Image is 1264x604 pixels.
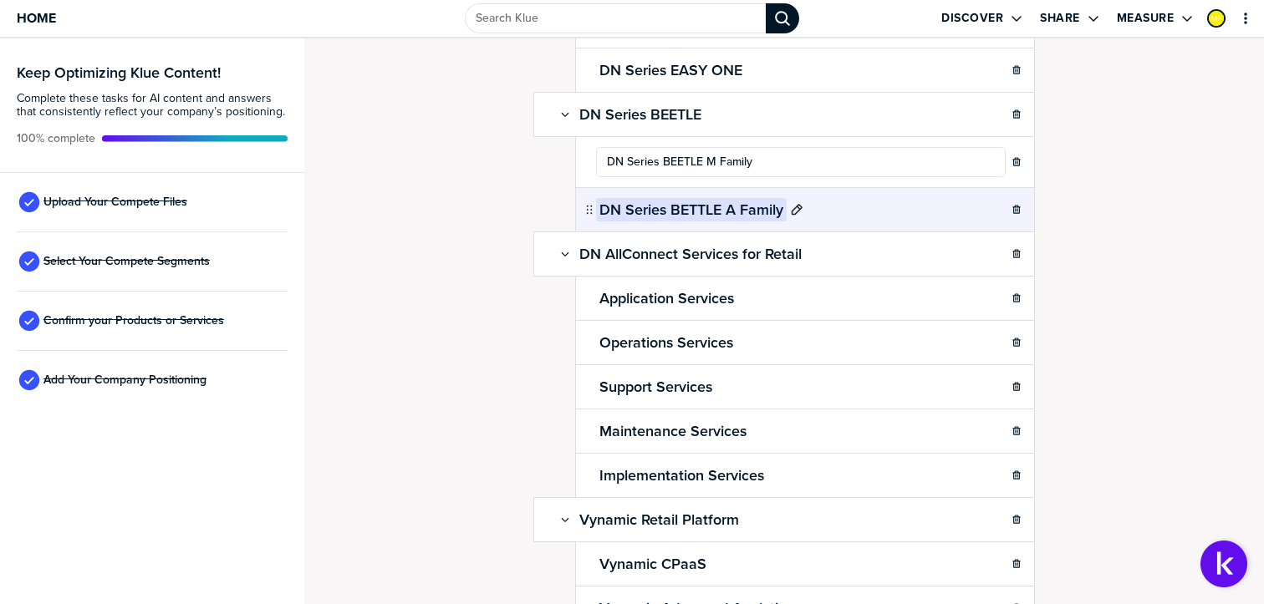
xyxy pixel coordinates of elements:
label: Discover [941,11,1003,26]
li: DN Series EASY ONE [533,48,1035,93]
span: Upload Your Compete Files [43,195,187,209]
li: Operations Services [533,320,1035,365]
span: Active [17,132,95,145]
label: Measure [1117,11,1175,26]
h2: Application Services [596,287,737,310]
input: Search Klue [465,3,766,33]
li: Application Services [533,276,1035,321]
input: Product/Service Name [596,147,1006,177]
li: Support Services [533,364,1035,409]
h2: DN AllConnect Services for Retail [576,242,805,266]
div: Maico Ferreira [1207,9,1226,28]
span: Select Your Compete Segments [43,255,210,268]
h2: Implementation Services [596,464,767,487]
h2: DN Series BETTLE A Family [596,198,787,221]
h2: Vynamic CPaaS [596,552,710,576]
img: 781207ed1481c00c65955b44c3880d9b-sml.png [1209,11,1224,26]
a: Edit Profile [1205,8,1227,29]
li: Implementation Services [533,453,1035,498]
span: Complete these tasks for AI content and answers that consistently reflect your company’s position... [17,92,288,119]
label: Share [1040,11,1080,26]
li: DN Series BEETLE [533,92,1035,137]
h2: Support Services [596,375,716,398]
h2: DN Series BEETLE [576,103,705,126]
li: DN Series BETTLE A Family [533,187,1035,232]
li: Vynamic CPaaS [533,541,1035,586]
h2: Vynamic Retail Platform [576,508,742,531]
h3: Keep Optimizing Klue Content! [17,65,288,80]
li: Maintenance Services [533,409,1035,454]
h2: Maintenance Services [596,419,750,443]
li: Vynamic Retail Platform [533,497,1035,542]
div: Search Klue [766,3,799,33]
h2: Operations Services [596,331,736,354]
button: Open Support Center [1200,541,1247,587]
span: Add Your Company Positioning [43,373,206,387]
span: Home [17,11,56,25]
li: DN AllConnect Services for Retail [533,231,1035,277]
h2: DN Series EASY ONE [596,58,746,82]
span: Confirm your Products or Services [43,314,224,327]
